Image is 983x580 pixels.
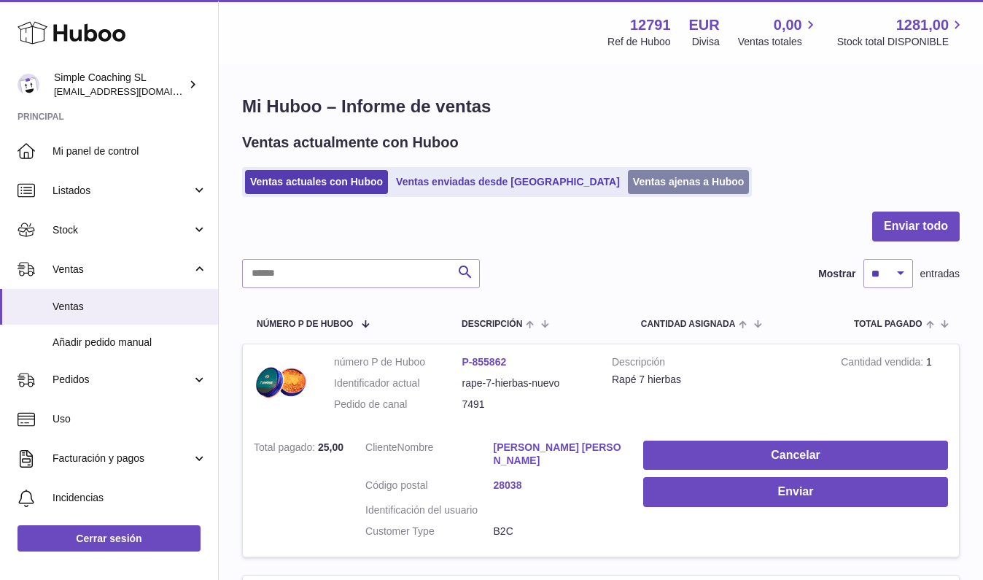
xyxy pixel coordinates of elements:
span: Cantidad ASIGNADA [641,320,736,329]
span: Ventas [53,263,192,277]
span: [EMAIL_ADDRESS][DOMAIN_NAME] [54,85,214,97]
span: número P de Huboo [257,320,353,329]
td: 1 [830,344,959,430]
button: Enviar todo [872,212,960,241]
a: Ventas ajenas a Huboo [628,170,750,194]
img: info@simplecoaching.es [18,74,39,96]
span: Cliente [365,441,397,453]
span: 0,00 [774,15,802,35]
dd: rape-7-hierbas-nuevo [462,376,591,390]
div: Divisa [692,35,720,49]
dt: Customer Type [365,525,494,538]
span: 1281,00 [896,15,949,35]
span: Descripción [462,320,522,329]
a: Ventas enviadas desde [GEOGRAPHIC_DATA] [391,170,625,194]
a: [PERSON_NAME] [PERSON_NAME] [494,441,622,468]
img: IMG_8483.png [254,355,312,414]
dt: Pedido de canal [334,398,462,411]
a: 28038 [494,479,622,492]
span: Pedidos [53,373,192,387]
strong: EUR [689,15,720,35]
span: Ventas totales [738,35,819,49]
span: Stock [53,223,192,237]
button: Enviar [643,477,948,507]
dd: B2C [494,525,622,538]
span: Listados [53,184,192,198]
div: Ref de Huboo [607,35,670,49]
a: Ventas actuales con Huboo [245,170,388,194]
div: Simple Coaching SL [54,71,185,98]
span: entradas [920,267,960,281]
h2: Ventas actualmente con Huboo [242,133,459,152]
strong: Total pagado [254,441,318,457]
a: 0,00 Ventas totales [738,15,819,49]
dt: Identificador actual [334,376,462,390]
span: Ventas [53,300,207,314]
dt: Nombre [365,441,494,472]
span: Total pagado [854,320,922,329]
span: Facturación y pagos [53,452,192,465]
span: Stock total DISPONIBLE [837,35,965,49]
span: Mi panel de control [53,144,207,158]
a: 1281,00 Stock total DISPONIBLE [837,15,965,49]
div: Rapé 7 hierbas [612,373,819,387]
span: Incidencias [53,491,207,505]
a: Cerrar sesión [18,525,201,552]
strong: Cantidad vendida [841,356,926,371]
dt: Código postal [365,479,494,496]
dd: 7491 [462,398,591,411]
dt: número P de Huboo [334,355,462,369]
span: Uso [53,412,207,426]
a: P-855862 [462,356,507,368]
h1: Mi Huboo – Informe de ventas [242,95,960,118]
strong: Descripción [612,355,819,373]
button: Cancelar [643,441,948,471]
dt: Identificación del usuario [365,503,494,517]
label: Mostrar [818,267,855,281]
span: 25,00 [318,441,343,453]
span: Añadir pedido manual [53,336,207,349]
strong: 12791 [630,15,671,35]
